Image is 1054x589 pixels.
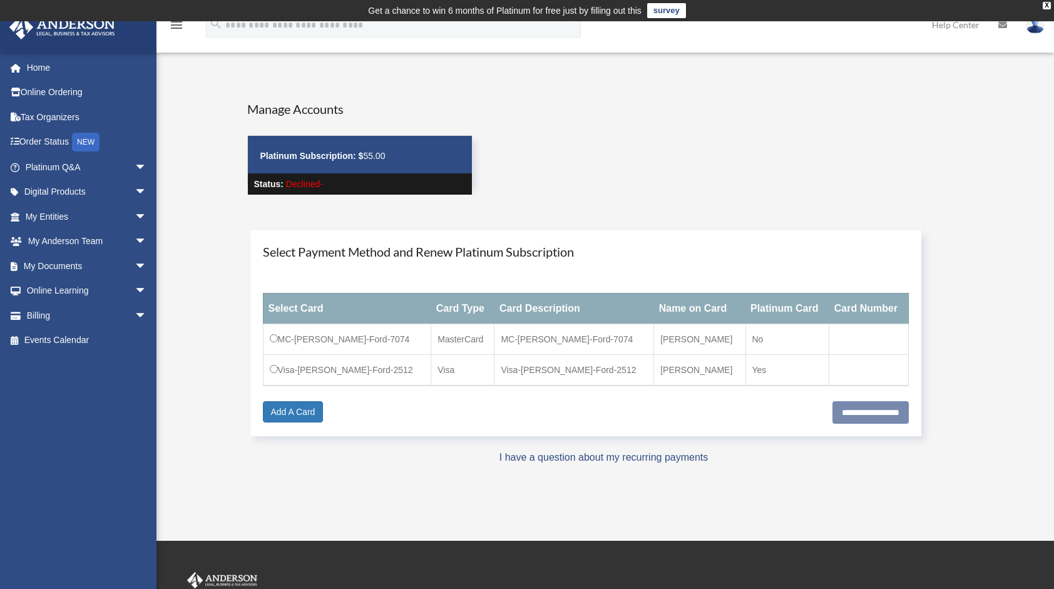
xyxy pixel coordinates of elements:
i: search [209,17,223,31]
span: arrow_drop_down [135,155,160,180]
i: menu [169,18,184,33]
img: Anderson Advisors Platinum Portal [6,15,119,39]
span: arrow_drop_down [135,279,160,304]
th: Card Number [829,293,909,324]
th: Platinum Card [745,293,829,324]
td: MC-[PERSON_NAME]-Ford-7074 [263,324,431,354]
a: My Documentsarrow_drop_down [9,254,166,279]
td: No [745,324,829,354]
td: MasterCard [431,324,494,354]
span: arrow_drop_down [135,204,160,230]
td: Visa-[PERSON_NAME]-Ford-2512 [494,354,654,386]
a: Add A Card [263,401,324,423]
a: Online Learningarrow_drop_down [9,279,166,304]
td: MC-[PERSON_NAME]-Ford-7074 [494,324,654,354]
img: Anderson Advisors Platinum Portal [185,572,260,588]
td: [PERSON_NAME] [654,324,745,354]
div: NEW [72,133,100,151]
span: arrow_drop_down [135,303,160,329]
span: arrow_drop_down [135,229,160,255]
a: Platinum Q&Aarrow_drop_down [9,155,166,180]
div: Get a chance to win 6 months of Platinum for free just by filling out this [368,3,642,18]
a: Digital Productsarrow_drop_down [9,180,166,205]
span: arrow_drop_down [135,180,160,205]
strong: Status: [254,179,284,189]
a: My Entitiesarrow_drop_down [9,204,166,229]
h4: Select Payment Method and Renew Platinum Subscription [263,243,909,260]
a: Online Ordering [9,80,166,105]
a: I have a question about my recurring payments [499,452,709,463]
th: Card Type [431,293,494,324]
a: menu [169,22,184,33]
td: Visa-[PERSON_NAME]-Ford-2512 [263,354,431,386]
span: arrow_drop_down [135,254,160,279]
a: Events Calendar [9,328,166,353]
a: Billingarrow_drop_down [9,303,166,328]
td: Yes [745,354,829,386]
span: Declined- [286,179,323,189]
th: Card Description [494,293,654,324]
a: survey [647,3,686,18]
div: close [1043,2,1051,9]
th: Name on Card [654,293,745,324]
img: User Pic [1026,16,1045,34]
td: [PERSON_NAME] [654,354,745,386]
a: Tax Organizers [9,105,166,130]
td: Visa [431,354,494,386]
h4: Manage Accounts [247,100,473,118]
a: Home [9,55,166,80]
strong: Platinum Subscription: $ [260,151,364,161]
a: Order StatusNEW [9,130,166,155]
p: 55.00 [260,148,459,164]
th: Select Card [263,293,431,324]
a: My Anderson Teamarrow_drop_down [9,229,166,254]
